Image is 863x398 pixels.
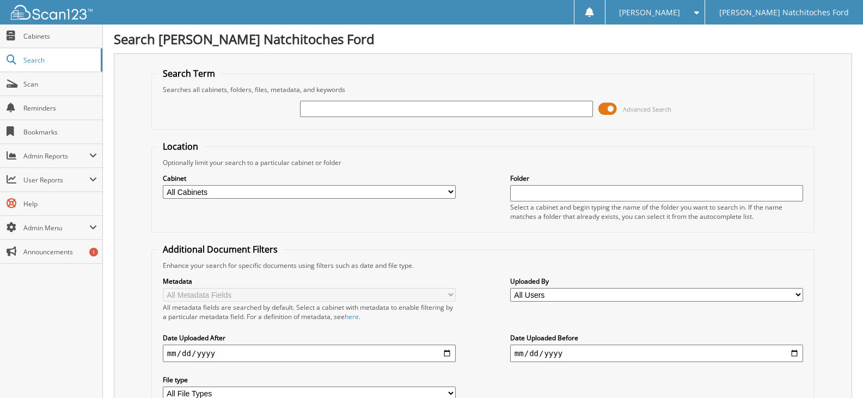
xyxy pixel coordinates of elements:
[163,333,456,342] label: Date Uploaded After
[157,158,809,167] div: Optionally limit your search to a particular cabinet or folder
[157,140,204,152] legend: Location
[163,345,456,362] input: start
[23,127,97,137] span: Bookmarks
[157,85,809,94] div: Searches all cabinets, folders, files, metadata, and keywords
[345,312,359,321] a: here
[23,175,89,185] span: User Reports
[23,56,95,65] span: Search
[114,30,852,48] h1: Search [PERSON_NAME] Natchitoches Ford
[163,174,456,183] label: Cabinet
[23,247,97,256] span: Announcements
[23,199,97,209] span: Help
[510,333,803,342] label: Date Uploaded Before
[11,5,93,20] img: scan123-logo-white.svg
[510,277,803,286] label: Uploaded By
[89,248,98,256] div: 1
[510,203,803,221] div: Select a cabinet and begin typing the name of the folder you want to search in. If the name match...
[510,174,803,183] label: Folder
[163,277,456,286] label: Metadata
[157,68,221,79] legend: Search Term
[23,79,97,89] span: Scan
[163,375,456,384] label: File type
[510,345,803,362] input: end
[157,243,283,255] legend: Additional Document Filters
[157,261,809,270] div: Enhance your search for specific documents using filters such as date and file type.
[163,303,456,321] div: All metadata fields are searched by default. Select a cabinet with metadata to enable filtering b...
[619,9,680,16] span: [PERSON_NAME]
[23,103,97,113] span: Reminders
[719,9,849,16] span: [PERSON_NAME] Natchitoches Ford
[23,32,97,41] span: Cabinets
[23,151,89,161] span: Admin Reports
[623,105,671,113] span: Advanced Search
[23,223,89,232] span: Admin Menu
